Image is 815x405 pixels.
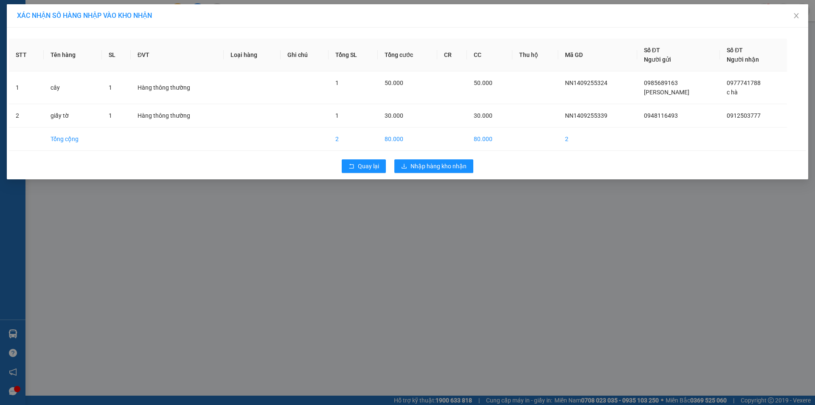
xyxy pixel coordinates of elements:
[385,112,403,119] span: 30.000
[16,7,77,34] strong: CHUYỂN PHÁT NHANH AN PHÚ QUÝ
[335,112,339,119] span: 1
[644,89,689,96] span: [PERSON_NAME]
[410,161,467,171] span: Nhập hàng kho nhận
[558,39,637,71] th: Mã GD
[565,112,607,119] span: NN1409255339
[44,104,102,127] td: giấy tờ
[9,39,44,71] th: STT
[378,127,437,151] td: 80.000
[109,112,112,119] span: 1
[44,39,102,71] th: Tên hàng
[9,104,44,127] td: 2
[437,39,467,71] th: CR
[512,39,558,71] th: Thu hộ
[224,39,281,71] th: Loại hàng
[378,39,437,71] th: Tổng cước
[644,56,671,63] span: Người gửi
[467,127,512,151] td: 80.000
[474,112,492,119] span: 30.000
[727,89,738,96] span: c hà
[348,163,354,170] span: rollback
[14,36,77,65] span: [GEOGRAPHIC_DATA], [GEOGRAPHIC_DATA] ↔ [GEOGRAPHIC_DATA]
[44,71,102,104] td: cây
[474,79,492,86] span: 50.000
[644,47,660,54] span: Số ĐT
[401,163,407,170] span: download
[44,127,102,151] td: Tổng cộng
[109,84,112,91] span: 1
[558,127,637,151] td: 2
[727,47,743,54] span: Số ĐT
[17,11,152,20] span: XÁC NHẬN SỐ HÀNG NHẬP VÀO KHO NHẬN
[102,39,131,71] th: SL
[385,79,403,86] span: 50.000
[565,79,607,86] span: NN1409255324
[131,104,224,127] td: Hàng thông thường
[358,161,379,171] span: Quay lại
[644,79,678,86] span: 0985689163
[281,39,329,71] th: Ghi chú
[342,159,386,173] button: rollbackQuay lại
[9,71,44,104] td: 1
[727,56,759,63] span: Người nhận
[131,71,224,104] td: Hàng thông thường
[784,4,808,28] button: Close
[4,46,13,88] img: logo
[131,39,224,71] th: ĐVT
[793,12,800,19] span: close
[329,39,378,71] th: Tổng SL
[467,39,512,71] th: CC
[727,112,761,119] span: 0912503777
[394,159,473,173] button: downloadNhập hàng kho nhận
[335,79,339,86] span: 1
[727,79,761,86] span: 0977741788
[329,127,378,151] td: 2
[644,112,678,119] span: 0948116493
